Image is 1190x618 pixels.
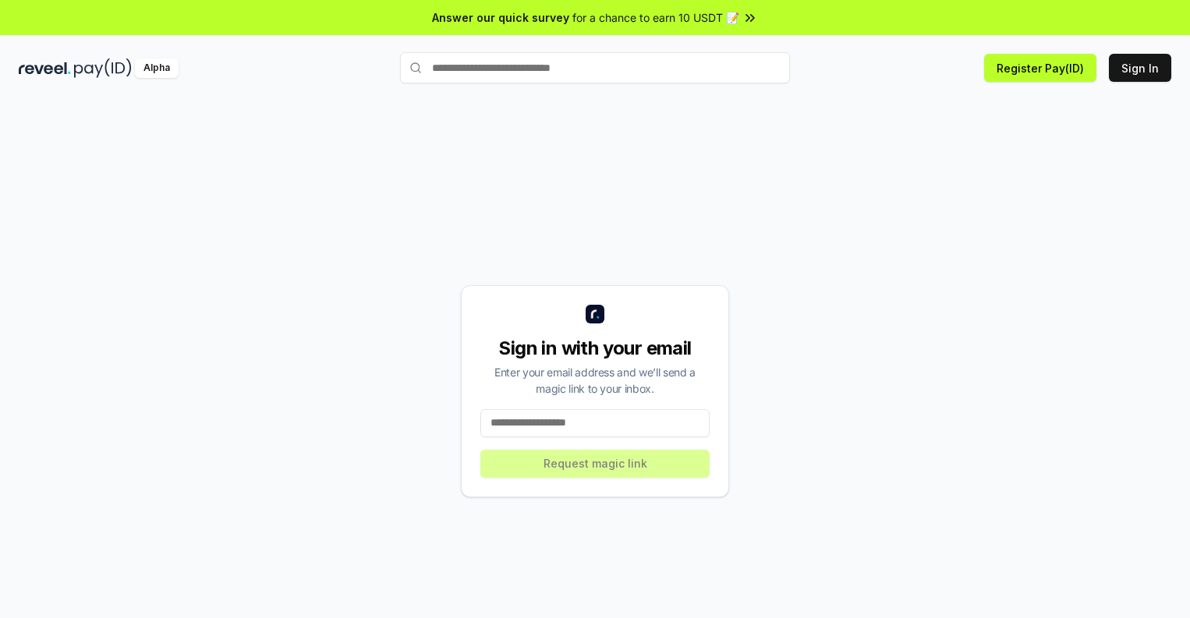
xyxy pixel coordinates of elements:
div: Alpha [135,58,179,78]
img: logo_small [586,305,604,323]
div: Enter your email address and we’ll send a magic link to your inbox. [480,364,710,397]
div: Sign in with your email [480,336,710,361]
span: for a chance to earn 10 USDT 📝 [572,9,739,26]
button: Sign In [1109,54,1171,82]
img: pay_id [74,58,132,78]
img: reveel_dark [19,58,71,78]
span: Answer our quick survey [432,9,569,26]
button: Register Pay(ID) [984,54,1096,82]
